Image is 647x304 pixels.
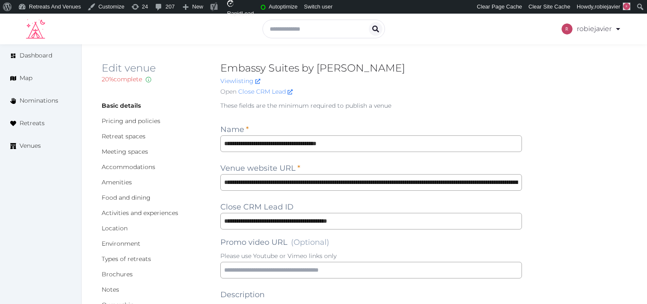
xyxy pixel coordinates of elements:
a: Brochures [102,270,133,278]
a: Location [102,224,128,232]
span: Venues [20,141,41,150]
label: Name [220,123,249,135]
a: Notes [102,286,119,293]
p: Please use Youtube or Vimeo links only [220,252,522,260]
span: Dashboard [20,51,52,60]
p: These fields are the minimum required to publish a venue [220,101,522,110]
span: 20 % complete [102,75,142,83]
h2: Embassy Suites by [PERSON_NAME] [220,61,522,75]
span: Map [20,74,32,83]
a: Types of retreats [102,255,151,263]
label: Venue website URL [220,162,300,174]
span: Clear Site Cache [528,3,570,10]
a: Amenities [102,178,132,186]
span: Retreats [20,119,45,128]
a: Meeting spaces [102,148,148,155]
label: Promo video URL [220,236,329,248]
a: Food and dining [102,194,151,201]
h2: Edit venue [102,61,207,75]
label: Description [220,289,265,301]
span: robiejavier [595,3,620,10]
a: Close CRM Lead [238,87,293,96]
a: Viewlisting [220,77,260,85]
span: Clear Page Cache [477,3,522,10]
a: Activities and experiences [102,209,178,217]
label: Close CRM Lead ID [220,201,294,213]
a: Environment [102,240,140,247]
a: Retreat spaces [102,132,145,140]
a: Basic details [102,102,141,109]
a: robiejavier [561,17,621,41]
a: Accommodations [102,163,155,171]
span: Open [220,87,237,96]
span: (Optional) [291,238,329,247]
span: Nominations [20,96,58,105]
a: Pricing and policies [102,117,160,125]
